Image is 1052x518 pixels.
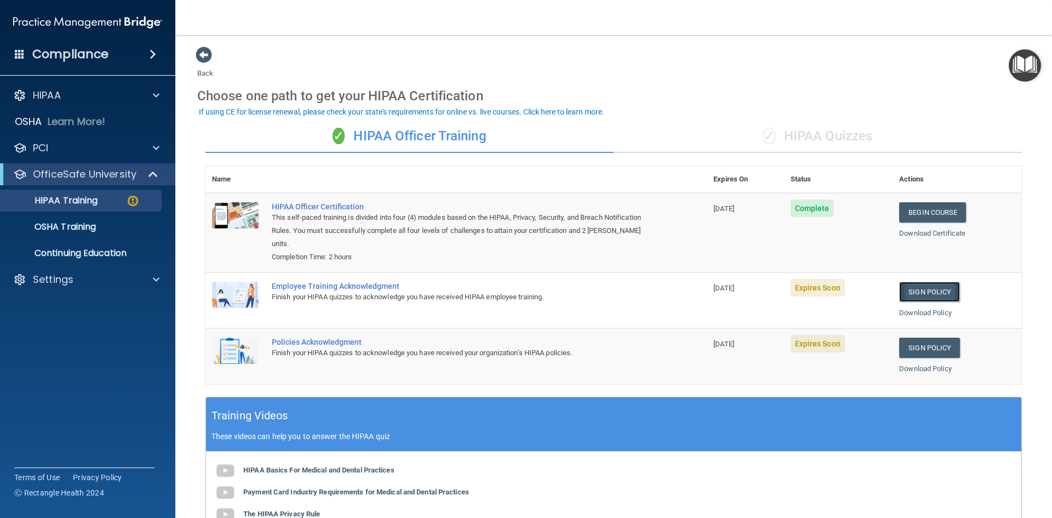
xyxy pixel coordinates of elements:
a: HIPAA Officer Certification [272,202,652,211]
p: HIPAA [33,89,61,102]
b: HIPAA Basics For Medical and Dental Practices [243,466,395,474]
h5: Training Videos [211,406,288,425]
span: ✓ [333,128,345,144]
a: Download Policy [899,365,952,373]
div: HIPAA Officer Training [205,120,614,153]
a: HIPAA [13,89,159,102]
span: Expires Soon [791,279,845,297]
a: Sign Policy [899,282,960,302]
th: Name [205,166,265,193]
button: Open Resource Center [1009,49,1041,82]
a: Begin Course [899,202,966,223]
p: OSHA [15,115,42,128]
p: OSHA Training [7,221,96,232]
div: Finish your HIPAA quizzes to acknowledge you have received HIPAA employee training. [272,291,652,304]
span: [DATE] [713,284,734,292]
a: Back [197,56,213,77]
div: Employee Training Acknowledgment [272,282,652,291]
span: ✓ [763,128,775,144]
span: Expires Soon [791,335,845,352]
button: If using CE for license renewal, please check your state's requirements for online vs. live cours... [197,106,606,117]
a: Download Policy [899,309,952,317]
th: Expires On [707,166,784,193]
span: [DATE] [713,204,734,213]
span: [DATE] [713,340,734,348]
p: Settings [33,273,73,286]
a: Settings [13,273,159,286]
iframe: Drift Widget Chat Controller [862,440,1039,484]
p: Continuing Education [7,248,157,259]
a: Terms of Use [14,472,60,483]
a: Privacy Policy [73,472,122,483]
p: OfficeSafe University [33,168,136,181]
div: This self-paced training is divided into four (4) modules based on the HIPAA, Privacy, Security, ... [272,211,652,251]
img: warning-circle.0cc9ac19.png [126,194,140,208]
span: Complete [791,200,834,217]
p: PCI [33,141,48,155]
div: Policies Acknowledgment [272,338,652,346]
b: The HIPAA Privacy Rule [243,510,320,518]
img: gray_youtube_icon.38fcd6cc.png [214,460,236,482]
img: PMB logo [13,12,162,33]
a: Download Certificate [899,229,965,237]
div: Finish your HIPAA quizzes to acknowledge you have received your organization’s HIPAA policies. [272,346,652,360]
div: HIPAA Quizzes [614,120,1022,153]
th: Status [784,166,893,193]
div: Completion Time: 2 hours [272,251,652,264]
div: Choose one path to get your HIPAA Certification [197,80,1030,112]
a: OfficeSafe University [13,168,159,181]
p: These videos can help you to answer the HIPAA quiz [211,432,1016,441]
b: Payment Card Industry Requirements for Medical and Dental Practices [243,488,469,496]
p: HIPAA Training [7,195,98,206]
h4: Compliance [32,47,108,62]
a: PCI [13,141,159,155]
th: Actions [893,166,1022,193]
a: Sign Policy [899,338,960,358]
img: gray_youtube_icon.38fcd6cc.png [214,482,236,504]
div: If using CE for license renewal, please check your state's requirements for online vs. live cours... [199,108,604,116]
p: Learn More! [48,115,106,128]
span: Ⓒ Rectangle Health 2024 [14,487,104,498]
